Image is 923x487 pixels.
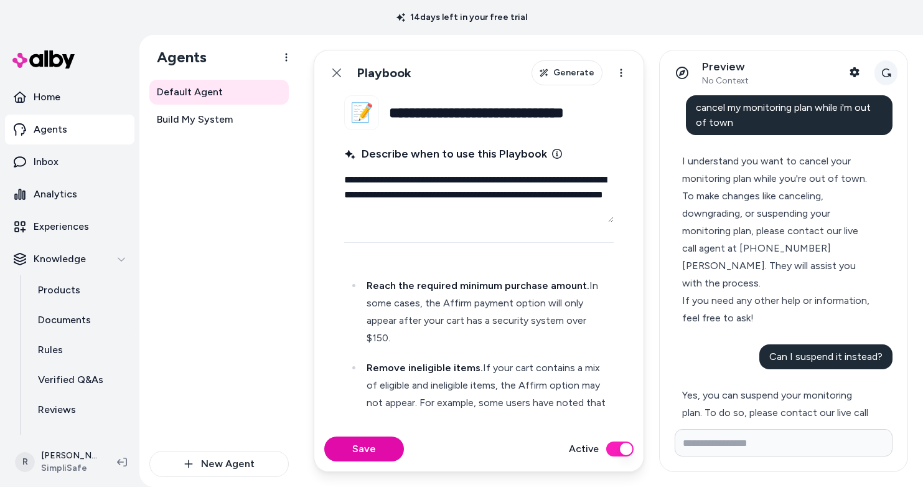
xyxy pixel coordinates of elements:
p: 14 days left in your free trial [389,11,535,24]
p: If your cart contains a mix of eligible and ineligible items, the Affirm option may not appear. F... [367,359,611,447]
span: Default Agent [157,85,223,100]
p: Products [38,283,80,298]
span: Can I suspend it instead? [769,351,883,362]
span: SimpliSafe [41,462,97,475]
button: Knowledge [5,244,134,274]
h1: Playbook [357,65,411,81]
p: Reviews [38,402,76,417]
p: Knowledge [34,252,86,267]
span: cancel my monitoring plan while i'm out of town [696,102,871,128]
p: Documents [38,313,91,328]
a: Products [26,275,134,305]
a: Verified Q&As [26,365,134,395]
a: Reviews [26,395,134,425]
a: Inbox [5,147,134,177]
div: I understand you want to cancel your monitoring plan while you're out of town. To make changes li... [682,153,874,292]
p: Preview [702,60,749,74]
label: Active [569,442,599,456]
a: Survey Questions [26,425,134,455]
a: Documents [26,305,134,335]
a: Build My System [149,107,289,132]
a: Default Agent [149,80,289,105]
div: If you need any other help or information, feel free to ask! [682,292,874,327]
p: Analytics [34,187,77,202]
strong: Remove ineligible items. [367,362,483,374]
p: In some cases, the Affirm payment option will only appear after your cart has a security system o... [367,277,611,347]
p: Verified Q&As [38,372,103,387]
img: alby Logo [12,50,75,69]
p: [PERSON_NAME] [41,450,97,462]
p: Rules [38,343,63,357]
p: Agents [34,122,67,137]
a: Experiences [5,212,134,242]
a: Rules [26,335,134,365]
p: Inbox [34,154,59,169]
strong: Reach the required minimum purchase amount. [367,280,589,291]
button: New Agent [149,451,289,477]
button: Generate [532,60,602,85]
span: Build My System [157,112,233,127]
p: Survey Questions [38,432,120,447]
span: R [15,452,35,472]
p: Home [34,90,60,105]
span: No Context [702,75,749,87]
button: 📝 [344,95,379,130]
button: R[PERSON_NAME]SimpliSafe [7,442,107,482]
a: Analytics [5,179,134,209]
h1: Agents [147,48,207,67]
span: Generate [553,67,594,79]
a: Home [5,82,134,112]
button: Save [324,437,404,461]
input: Write your prompt here [675,429,893,456]
a: Agents [5,115,134,144]
span: Describe when to use this Playbook [344,145,547,163]
p: Experiences [34,219,89,234]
